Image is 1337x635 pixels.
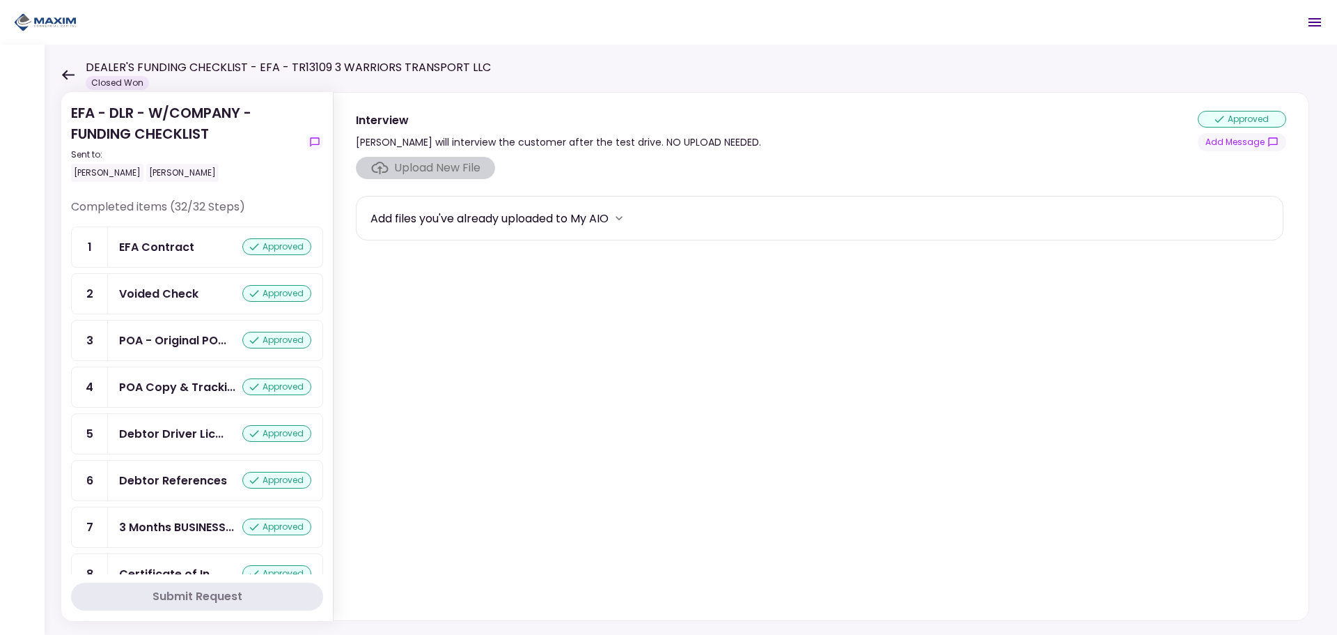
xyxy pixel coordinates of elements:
div: approved [242,285,311,302]
div: 6 [72,461,108,500]
div: approved [242,238,311,255]
img: Partner icon [14,12,77,33]
div: approved [242,519,311,535]
div: 5 [72,414,108,454]
a: 5Debtor Driver Licenseapproved [71,413,323,454]
div: [PERSON_NAME] [146,164,219,182]
div: approved [242,472,311,489]
a: 4POA Copy & Tracking Receiptapproved [71,367,323,408]
div: POA - Original POA (not CA or GA) [119,332,226,349]
div: Interview[PERSON_NAME] will interview the customer after the test drive. NO UPLOAD NEEDED.approve... [333,92,1309,621]
div: 4 [72,367,108,407]
div: Completed items (32/32 Steps) [71,199,323,227]
button: show-messages [306,134,323,151]
div: approved [242,332,311,349]
div: 2 [72,274,108,314]
div: EFA Contract [119,238,194,256]
div: Debtor Driver License [119,425,224,443]
a: 3POA - Original POA (not CA or GA)approved [71,320,323,361]
span: Click here to upload the required document [356,157,495,179]
div: Interview [356,112,761,129]
div: Closed Won [86,76,149,90]
a: 8Certificate of Insuranceapproved [71,553,323,595]
div: [PERSON_NAME] [71,164,143,182]
h1: DEALER'S FUNDING CHECKLIST - EFA - TR13109 3 WARRIORS TRANSPORT LLC [86,59,491,76]
div: approved [242,378,311,395]
div: Certificate of Insurance [119,565,218,583]
button: Open menu [1298,6,1331,39]
a: 73 Months BUSINESS Bank Statementsapproved [71,507,323,548]
div: EFA - DLR - W/COMPANY - FUNDING CHECKLIST [71,102,301,182]
div: 1 [72,227,108,267]
div: approved [1198,111,1286,128]
div: Add files you've already uploaded to My AIO [370,210,609,227]
div: Sent to: [71,148,301,161]
div: Voided Check [119,285,198,303]
button: show-messages [1198,133,1286,151]
button: more [609,208,630,229]
div: 3 Months BUSINESS Bank Statements [119,519,234,536]
div: 3 [72,321,108,360]
a: 6Debtor Referencesapproved [71,460,323,501]
div: POA Copy & Tracking Receipt [119,378,235,396]
a: 2Voided Checkapproved [71,273,323,314]
div: Submit Request [153,588,242,605]
a: 1EFA Contractapproved [71,227,323,268]
div: 8 [72,554,108,594]
div: approved [242,425,311,442]
div: Debtor References [119,472,227,489]
div: [PERSON_NAME] will interview the customer after the test drive. NO UPLOAD NEEDED. [356,134,761,151]
div: 7 [72,507,108,547]
div: approved [242,565,311,582]
button: Submit Request [71,583,323,611]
